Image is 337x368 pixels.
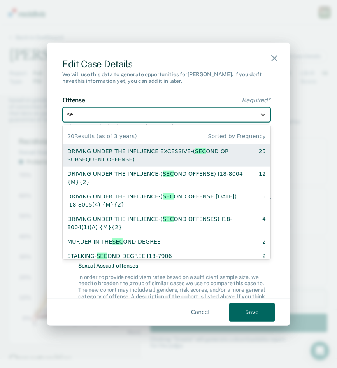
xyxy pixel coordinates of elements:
[163,216,174,222] span: SEC
[262,192,266,209] div: 5
[78,273,270,306] div: In order to provide recidivism rates based on a sufficient sample size, we need to broaden the gr...
[67,192,249,209] div: DRIVING UNDER THE INFLUENCE-( OND OFFENSE [DATE]) I18-8005(4) {M}{2}
[67,252,172,260] div: STALKING- OND DEGREE I18-7906
[63,123,270,130] div: If there are multiple charges for this case, choose the most severe
[259,170,266,186] div: 12
[67,237,161,245] div: MURDER IN THE OND DEGREE
[112,238,123,244] span: SEC
[62,71,275,84] div: We will use this data to generate opportunities for [PERSON_NAME] . If you don't have this inform...
[242,96,270,104] span: Required*
[67,215,249,231] div: DRIVING UNDER THE INFLUENCE-( OND OFFENSES) I18-8004(1)(A) {M}{2}
[208,132,266,140] span: Sorted by Frequency
[262,252,266,260] div: 2
[163,193,174,199] span: SEC
[63,96,270,104] label: Offense
[262,215,266,231] div: 4
[163,170,174,177] span: SEC
[67,132,137,140] span: 20 Results (as of 3 years)
[259,147,266,163] div: 25
[229,303,275,321] button: Save
[195,148,206,154] span: SEC
[97,252,107,259] span: SEC
[262,237,266,245] div: 2
[67,170,245,186] div: DRIVING UNDER THE INFLUENCE-( OND OFFENSE) I18-8004 {M}{2}
[62,58,275,70] div: Edit Case Details
[177,303,223,321] button: Cancel
[67,147,245,163] div: DRIVING UNDER THE INFLUENCE EXCESSIVE-( OND OR SUBSEQUENT OFFENSE)
[78,262,270,269] span: Sexual Assualt offenses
